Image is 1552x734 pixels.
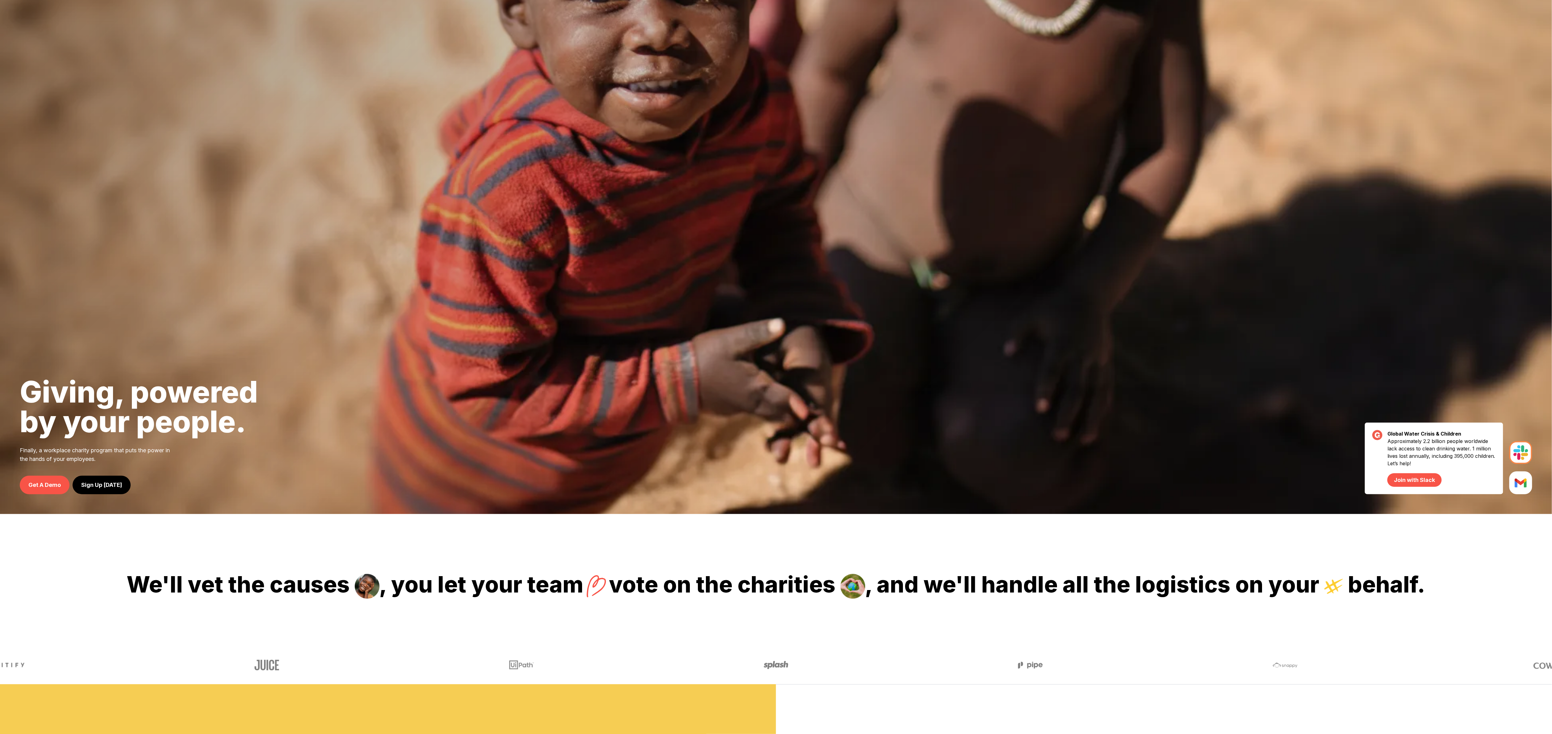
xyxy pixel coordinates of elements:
[20,446,178,463] p: Finally, a workplace charity program that puts the power in the hands of your employees.
[1509,471,1532,494] img: Slack
[20,476,69,494] a: Get A Demo
[1509,441,1532,464] img: Slack
[1387,437,1496,487] p: Approximately 2.2 billion people worldwide lack access to clean drinking water. 1 million lives l...
[1387,431,1461,437] strong: Global Water Crisis & Children
[73,476,131,494] a: Sign Up [DATE]
[1387,473,1441,487] a: Join with Slack
[20,377,258,436] h1: Giving, powered by your people.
